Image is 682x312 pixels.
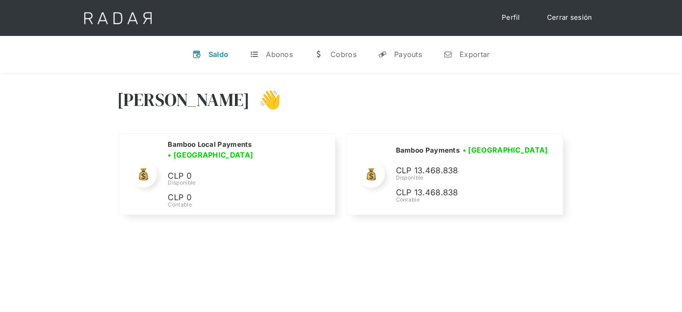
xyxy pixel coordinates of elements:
div: Contable [168,201,324,209]
h3: • [GEOGRAPHIC_DATA] [168,149,253,160]
div: n [443,50,452,59]
div: Disponible [168,179,324,187]
div: Payouts [394,50,422,59]
div: Cobros [330,50,356,59]
div: t [250,50,259,59]
div: Saldo [209,50,229,59]
div: Contable [395,196,551,204]
p: CLP 0 [168,170,302,183]
a: Cerrar sesión [538,9,601,26]
div: v [192,50,201,59]
h2: Bamboo Local Payments [168,140,252,149]
h3: [PERSON_NAME] [117,88,250,111]
a: Perfil [493,9,529,26]
div: Abonos [266,50,293,59]
h2: Bamboo Payments [395,146,460,155]
div: w [314,50,323,59]
h3: 👋 [250,88,281,111]
p: CLP 13.468.838 [395,164,530,177]
p: CLP 13.468.838 [395,186,530,199]
h3: • [GEOGRAPHIC_DATA] [463,145,548,155]
p: CLP 0 [168,191,302,204]
div: Exportar [460,50,490,59]
div: y [378,50,387,59]
div: Disponible [395,174,551,182]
